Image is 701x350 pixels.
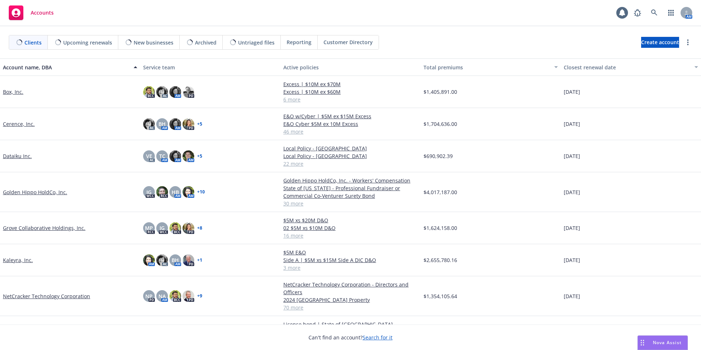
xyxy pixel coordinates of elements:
a: Report a Bug [630,5,645,20]
span: $2,655,780.16 [424,256,457,264]
img: photo [169,86,181,98]
a: 46 more [283,128,418,135]
span: NP [145,292,153,300]
span: BH [158,120,166,128]
span: HB [172,188,179,196]
span: [DATE] [564,256,580,264]
a: E&O Cyber $5M ex 10M Excess [283,120,418,128]
a: + 5 [197,122,202,126]
a: Golden Hippo HoldCo, Inc. [3,188,67,196]
span: Upcoming renewals [63,39,112,46]
a: Cerence, Inc. [3,120,35,128]
span: [DATE] [564,88,580,96]
a: + 9 [197,294,202,298]
a: + 1 [197,258,202,262]
span: New businesses [134,39,173,46]
div: Closest renewal date [564,64,690,71]
span: [DATE] [564,188,580,196]
img: photo [169,222,181,234]
a: Excess | $10M ex $70M [283,80,418,88]
a: Accounts [6,3,57,23]
span: VE [146,152,152,160]
div: Active policies [283,64,418,71]
button: Active policies [280,58,421,76]
span: $1,624,158.00 [424,224,457,232]
a: Create account [641,37,679,48]
a: Local Policy - [GEOGRAPHIC_DATA] [283,152,418,160]
span: [DATE] [564,120,580,128]
img: photo [183,86,194,98]
button: Service team [140,58,280,76]
a: 30 more [283,200,418,207]
span: BH [172,256,179,264]
div: Drag to move [638,336,647,350]
button: Total premiums [421,58,561,76]
a: $5M xs $20M D&O [283,216,418,224]
img: photo [156,186,168,198]
img: photo [183,186,194,198]
span: Archived [195,39,217,46]
span: Reporting [287,38,311,46]
a: Search for it [363,334,392,341]
span: NA [158,292,166,300]
img: photo [156,86,168,98]
div: Service team [143,64,277,71]
a: License bond | State of [GEOGRAPHIC_DATA] [283,320,418,328]
a: 22 more [283,160,418,168]
a: Excess | $10M ex $60M [283,88,418,96]
img: photo [183,150,194,162]
a: E&O w/Cyber | $5M ex $15M Excess [283,112,418,120]
a: Dataiku Inc. [3,152,32,160]
a: 2024 [GEOGRAPHIC_DATA] Property [283,296,418,304]
img: photo [169,290,181,302]
a: NetCracker Technology Corporation [3,292,90,300]
img: photo [143,254,155,266]
a: Kaleyra, Inc. [3,256,33,264]
span: $690,902.39 [424,152,453,160]
button: Closest renewal date [561,58,701,76]
img: photo [183,118,194,130]
img: photo [156,254,168,266]
span: Accounts [31,10,54,16]
span: $1,704,636.00 [424,120,457,128]
a: 6 more [283,96,418,103]
span: $4,017,187.00 [424,188,457,196]
span: Untriaged files [238,39,275,46]
span: $1,354,105.64 [424,292,457,300]
a: $5M E&O [283,249,418,256]
a: + 5 [197,154,202,158]
button: Nova Assist [637,335,688,350]
img: photo [183,222,194,234]
a: NetCracker Technology Corporation - Directors and Officers [283,281,418,296]
a: 70 more [283,304,418,311]
a: + 10 [197,190,205,194]
a: Local Policy - [GEOGRAPHIC_DATA] [283,145,418,152]
a: 16 more [283,232,418,239]
a: Switch app [664,5,678,20]
img: photo [169,150,181,162]
a: Side A | $5M xs $15M Side A DIC D&O [283,256,418,264]
span: [DATE] [564,292,580,300]
span: [DATE] [564,224,580,232]
img: photo [143,86,155,98]
a: 3 more [283,264,418,272]
span: MP [145,224,153,232]
span: Create account [641,35,679,49]
span: TC [159,152,165,160]
img: photo [183,290,194,302]
a: State of [US_STATE] - Professional Fundraiser or Commercial Co-Venturer Surety Bond [283,184,418,200]
div: Account name, DBA [3,64,129,71]
a: 02 $5M xs $10M D&O [283,224,418,232]
span: Customer Directory [323,38,373,46]
a: Grove Collaborative Holdings, Inc. [3,224,85,232]
img: photo [169,118,181,130]
div: Total premiums [424,64,550,71]
img: photo [183,254,194,266]
span: [DATE] [564,152,580,160]
span: Nova Assist [653,339,682,346]
a: more [683,38,692,47]
img: photo [143,118,155,130]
